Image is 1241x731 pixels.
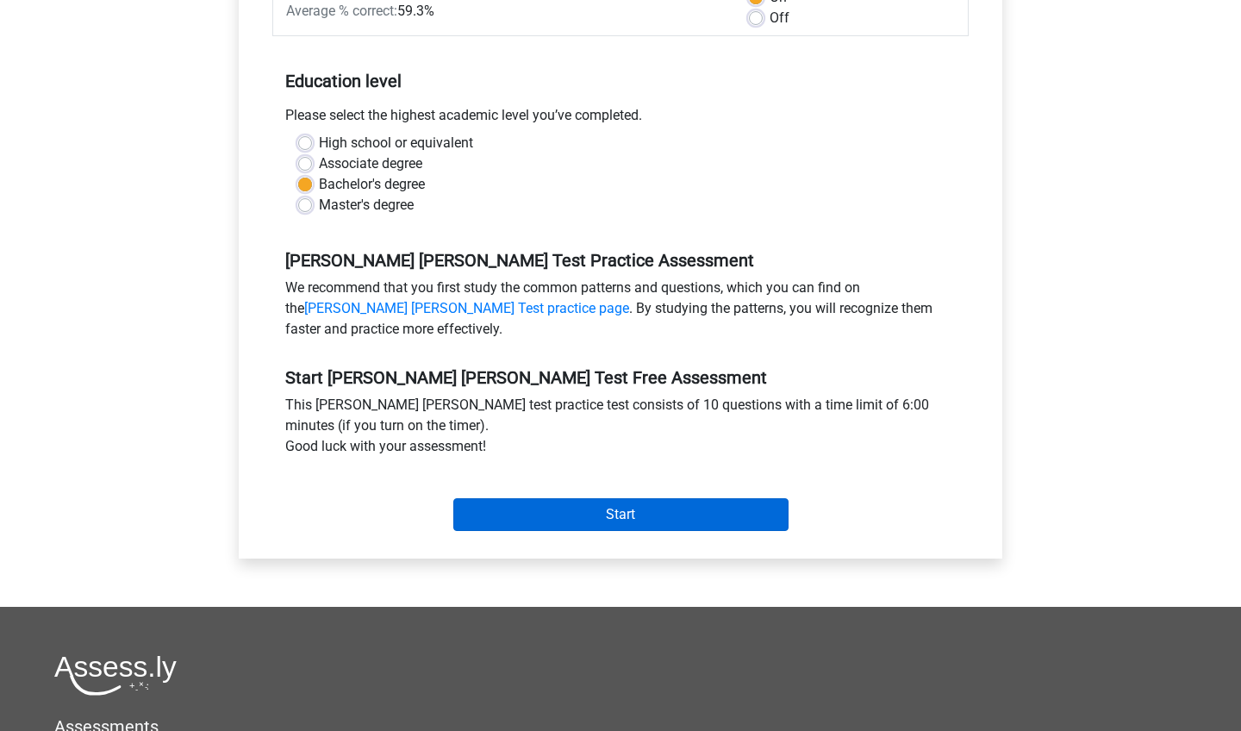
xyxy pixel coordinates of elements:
[272,105,969,133] div: Please select the highest academic level you’ve completed.
[54,655,177,696] img: Assessly logo
[319,174,425,195] label: Bachelor's degree
[770,8,789,28] label: Off
[319,195,414,216] label: Master's degree
[304,300,629,316] a: [PERSON_NAME] [PERSON_NAME] Test practice page
[272,395,969,464] div: This [PERSON_NAME] [PERSON_NAME] test practice test consists of 10 questions with a time limit of...
[286,3,397,19] span: Average % correct:
[319,133,473,153] label: High school or equivalent
[453,498,789,531] input: Start
[272,278,969,347] div: We recommend that you first study the common patterns and questions, which you can find on the . ...
[285,250,956,271] h5: [PERSON_NAME] [PERSON_NAME] Test Practice Assessment
[285,367,956,388] h5: Start [PERSON_NAME] [PERSON_NAME] Test Free Assessment
[273,1,736,22] div: 59.3%
[319,153,422,174] label: Associate degree
[285,64,956,98] h5: Education level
